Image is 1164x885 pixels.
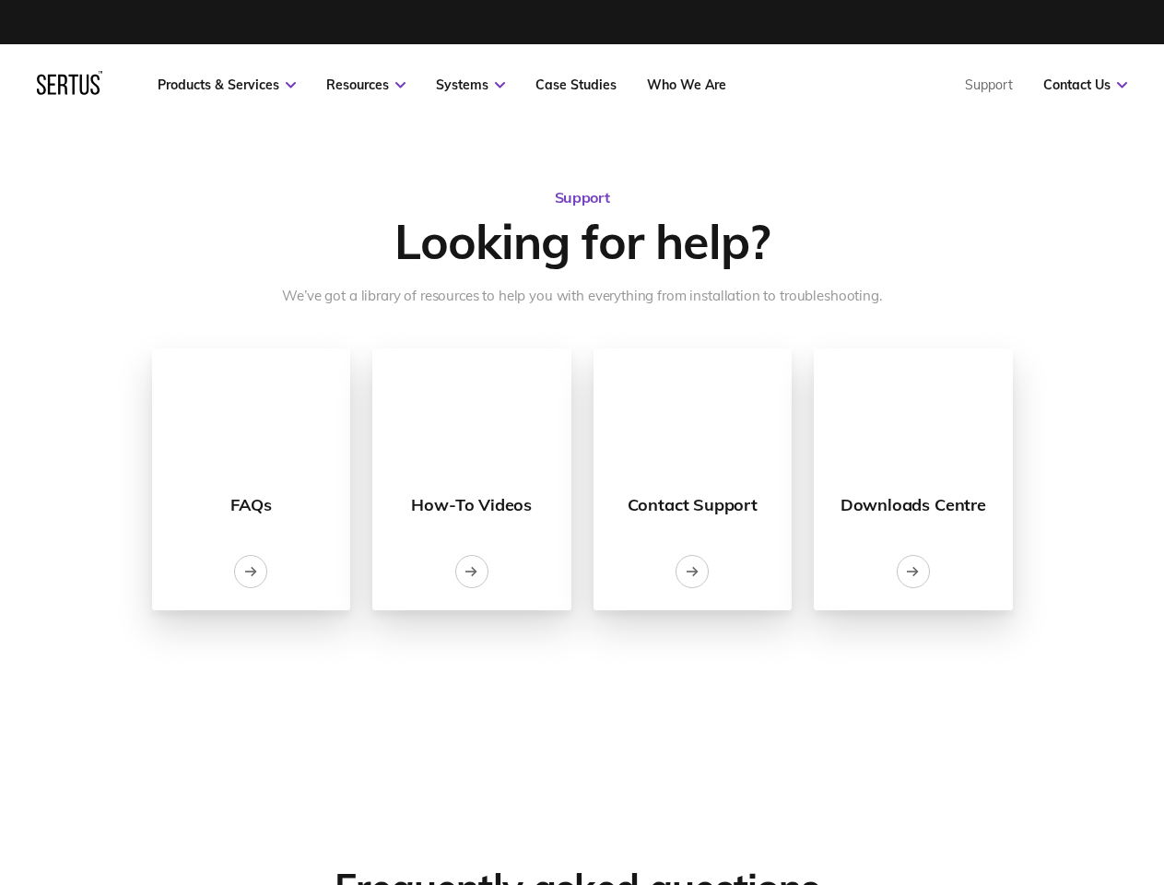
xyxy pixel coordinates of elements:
[411,387,532,515] a: How-To Videos
[158,77,296,93] a: Products & Services
[211,387,290,515] a: FAQs
[628,494,758,515] div: Contact Support
[436,77,505,93] a: Systems
[1043,77,1127,93] a: Contact Us
[282,285,881,307] div: We’ve got a library of resources to help you with everything from installation to troubleshooting.
[230,494,271,515] div: FAQs
[841,494,986,515] div: Downloads Centre
[535,77,617,93] a: Case Studies
[628,387,758,515] a: Contact Support
[647,77,726,93] a: Who We Are
[965,77,1013,93] a: Support
[326,77,406,93] a: Resources
[555,188,610,206] div: Support
[841,387,986,515] a: Downloads Centre
[411,494,532,515] div: How-To Videos
[394,211,769,271] h1: Looking for help?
